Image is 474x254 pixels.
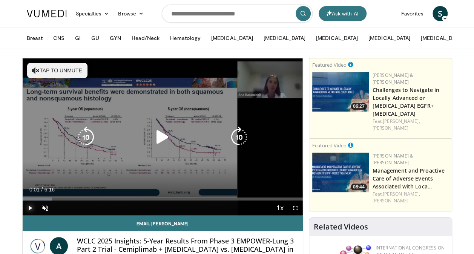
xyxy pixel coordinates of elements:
button: Unmute [38,200,53,216]
button: GI [71,31,85,46]
button: Tap to unmute [27,63,87,78]
a: S [433,6,448,21]
video-js: Video Player [23,58,303,216]
button: CNS [49,31,69,46]
a: [PERSON_NAME] [373,125,408,131]
span: 0:01 [29,187,40,193]
a: 08:44 [312,153,369,192]
button: GYN [105,31,125,46]
img: da83c334-4152-4ba6-9247-1d012afa50e5.jpeg.150x105_q85_crop-smart_upscale.jpg [312,153,369,192]
div: Feat. [373,118,449,132]
a: [PERSON_NAME], [383,191,420,197]
small: Featured Video [312,142,347,149]
button: [MEDICAL_DATA] [311,31,362,46]
button: Ask with AI [319,6,367,21]
a: Email [PERSON_NAME] [23,216,303,231]
a: [PERSON_NAME] & [PERSON_NAME] [373,153,414,166]
button: Head/Neck [127,31,164,46]
button: [MEDICAL_DATA] [207,31,258,46]
img: 7845151f-d172-4318-bbcf-4ab447089643.jpeg.150x105_q85_crop-smart_upscale.jpg [312,72,369,112]
button: [MEDICAL_DATA] [416,31,467,46]
a: Browse [114,6,148,21]
a: [PERSON_NAME] & [PERSON_NAME] [373,72,414,85]
small: Featured Video [312,61,347,68]
a: [PERSON_NAME] [373,197,408,204]
span: 6:16 [44,187,55,193]
div: Progress Bar [23,197,303,200]
a: [PERSON_NAME], [383,118,420,124]
h4: Related Videos [314,222,368,231]
a: 06:27 [312,72,369,112]
div: Feat. [373,191,449,204]
button: [MEDICAL_DATA] [364,31,415,46]
a: Favorites [397,6,428,21]
span: 08:44 [351,184,367,190]
button: Fullscreen [288,200,303,216]
button: Playback Rate [273,200,288,216]
button: Hematology [166,31,205,46]
button: Breast [22,31,47,46]
input: Search topics, interventions [162,5,313,23]
span: / [41,187,43,193]
button: GU [87,31,104,46]
a: Specialties [71,6,114,21]
img: VuMedi Logo [27,10,67,17]
a: Challenges to Navigate in Locally Advanced or [MEDICAL_DATA] EGFR+ [MEDICAL_DATA] [373,86,440,117]
span: 06:27 [351,103,367,110]
a: Management and Proactive Care of Adverse Events Associated with Loca… [373,167,445,190]
button: [MEDICAL_DATA] [259,31,310,46]
button: Play [23,200,38,216]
